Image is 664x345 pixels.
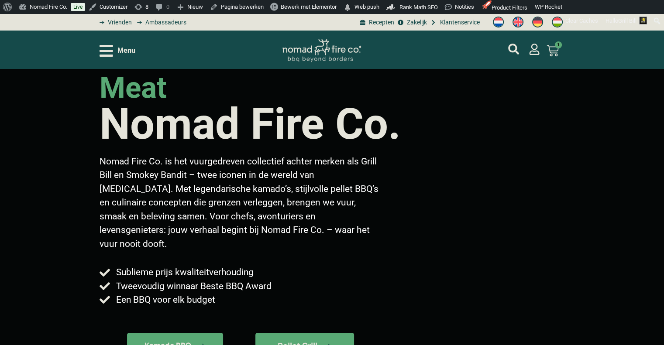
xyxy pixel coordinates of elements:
[134,18,186,27] a: grill bill ambassadors
[367,18,394,27] span: Recepten
[532,17,543,27] img: Duits
[71,3,85,11] a: Live
[114,266,254,279] span: Sublieme prijs kwaliteitverhouding
[529,44,540,55] a: mijn account
[639,17,647,24] img: Avatar of Grill Bill
[508,44,519,55] a: mijn account
[343,1,352,14] span: 
[100,73,167,102] h2: meat
[114,280,272,293] span: Tweevoudig winnaar Beste BBQ Award
[100,102,401,146] h1: Nomad Fire Co.
[513,17,523,27] img: Engels
[117,45,135,56] span: Menu
[143,18,186,27] span: Ambassadeurs
[528,14,547,30] a: Switch to Duits
[547,14,567,30] a: Switch to Hongaars
[493,17,504,27] img: Nederlands
[618,17,636,24] span: Grill Bill
[399,4,438,10] span: Rank Math SEO
[100,43,135,58] div: Open/Close Menu
[561,14,602,28] div: Clear Caches
[437,18,479,27] span: Klantenservice
[96,18,132,27] a: grill bill vrienden
[100,155,383,251] p: Nomad Fire Co. is het vuurgedreven collectief achter merken als Grill Bill en Smokey Bandit – twe...
[552,17,563,27] img: Hongaars
[602,14,650,28] a: Hallo
[281,3,337,10] span: Bewerk met Elementor
[508,14,528,30] a: Switch to Engels
[106,18,132,27] span: Vrienden
[405,18,427,27] span: Zakelijk
[555,41,562,48] span: 1
[358,18,394,27] a: BBQ recepten
[396,18,427,27] a: grill bill zakeljk
[282,39,361,62] img: Nomad Logo
[536,39,569,62] a: 1
[114,293,215,307] span: Een BBQ voor elk budget
[429,18,479,27] a: grill bill klantenservice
